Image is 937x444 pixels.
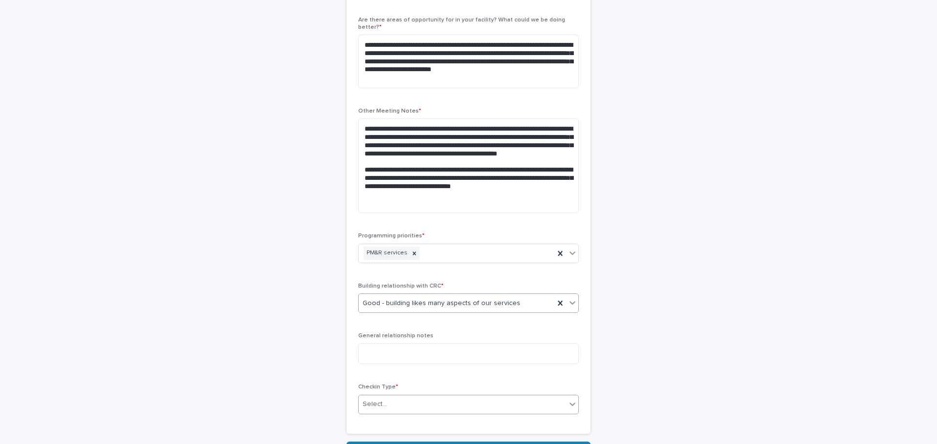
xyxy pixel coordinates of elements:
div: Select... [363,399,387,409]
span: Checkin Type [358,384,398,390]
div: PM&R services [364,247,409,260]
span: Building relationship with CRC [358,283,444,289]
span: Other Meeting Notes [358,108,421,114]
span: Good - building likes many aspects of our services [363,298,520,309]
span: Are there areas of opportunity for in your facility? What could we be doing better? [358,17,565,30]
span: General relationship notes [358,333,433,339]
span: Programming priorities [358,233,425,239]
